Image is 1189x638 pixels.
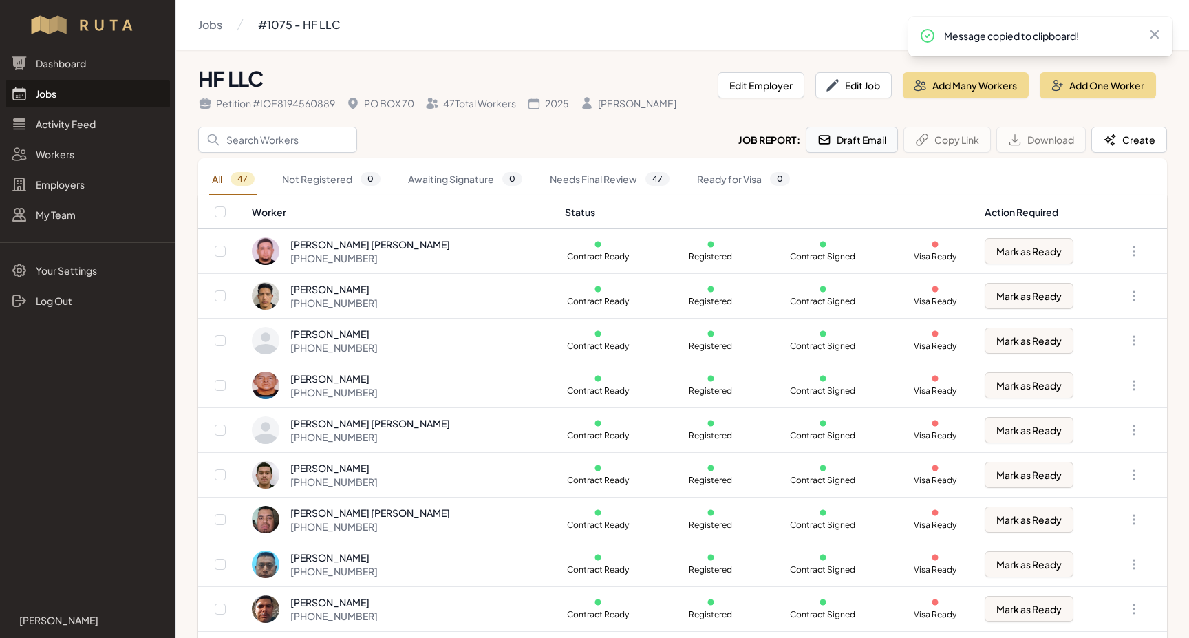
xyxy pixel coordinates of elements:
[557,195,976,229] th: Status
[770,172,790,186] span: 0
[1040,72,1156,98] button: Add One Worker
[790,475,856,486] p: Contract Signed
[290,520,450,533] div: [PHONE_NUMBER]
[425,96,516,110] div: 47 Total Workers
[6,287,170,315] a: Log Out
[790,609,856,620] p: Contract Signed
[6,50,170,77] a: Dashboard
[985,462,1073,488] button: Mark as Ready
[252,205,548,219] div: Worker
[565,296,631,307] p: Contract Ready
[290,461,378,475] div: [PERSON_NAME]
[815,72,892,98] button: Edit Job
[6,171,170,198] a: Employers
[902,296,968,307] p: Visa Ready
[985,238,1073,264] button: Mark as Ready
[903,72,1029,98] button: Add Many Workers
[976,195,1104,229] th: Action Required
[290,416,450,430] div: [PERSON_NAME] [PERSON_NAME]
[790,251,856,262] p: Contract Signed
[790,430,856,441] p: Contract Signed
[1091,127,1167,153] button: Create
[547,164,672,195] a: Needs Final Review
[985,507,1073,533] button: Mark as Ready
[6,201,170,228] a: My Team
[6,80,170,107] a: Jobs
[806,127,898,153] button: Draft Email
[902,341,968,352] p: Visa Ready
[985,551,1073,577] button: Mark as Ready
[985,283,1073,309] button: Mark as Ready
[290,609,378,623] div: [PHONE_NUMBER]
[290,506,450,520] div: [PERSON_NAME] [PERSON_NAME]
[290,564,378,578] div: [PHONE_NUMBER]
[290,296,378,310] div: [PHONE_NUMBER]
[19,613,98,627] p: [PERSON_NAME]
[902,251,968,262] p: Visa Ready
[527,96,569,110] div: 2025
[198,11,222,39] a: Jobs
[903,127,991,153] button: Copy Link
[985,372,1073,398] button: Mark as Ready
[790,385,856,396] p: Contract Signed
[198,66,707,91] h1: HF LLC
[290,327,378,341] div: [PERSON_NAME]
[290,595,378,609] div: [PERSON_NAME]
[6,257,170,284] a: Your Settings
[290,551,378,564] div: [PERSON_NAME]
[346,96,414,110] div: PO BOX 70
[565,341,631,352] p: Contract Ready
[944,29,1137,43] p: Message copied to clipboard!
[678,385,744,396] p: Registered
[231,172,255,186] span: 47
[290,237,450,251] div: [PERSON_NAME] [PERSON_NAME]
[290,251,450,265] div: [PHONE_NUMBER]
[902,430,968,441] p: Visa Ready
[678,251,744,262] p: Registered
[198,96,335,110] div: Petition # IOE8194560889
[502,172,522,186] span: 0
[985,417,1073,443] button: Mark as Ready
[565,609,631,620] p: Contract Ready
[565,564,631,575] p: Contract Ready
[290,372,378,385] div: [PERSON_NAME]
[6,140,170,168] a: Workers
[678,609,744,620] p: Registered
[645,172,670,186] span: 47
[209,164,257,195] a: All
[678,564,744,575] p: Registered
[738,133,800,147] h2: Job Report:
[565,385,631,396] p: Contract Ready
[985,328,1073,354] button: Mark as Ready
[694,164,793,195] a: Ready for Visa
[580,96,676,110] div: [PERSON_NAME]
[902,385,968,396] p: Visa Ready
[6,110,170,138] a: Activity Feed
[678,520,744,531] p: Registered
[678,475,744,486] p: Registered
[290,341,378,354] div: [PHONE_NUMBER]
[565,251,631,262] p: Contract Ready
[198,127,357,153] input: Search Workers
[902,609,968,620] p: Visa Ready
[902,520,968,531] p: Visa Ready
[405,164,525,195] a: Awaiting Signature
[565,520,631,531] p: Contract Ready
[985,596,1073,622] button: Mark as Ready
[361,172,381,186] span: 0
[290,430,450,444] div: [PHONE_NUMBER]
[290,282,378,296] div: [PERSON_NAME]
[565,475,631,486] p: Contract Ready
[790,564,856,575] p: Contract Signed
[790,520,856,531] p: Contract Signed
[565,430,631,441] p: Contract Ready
[790,341,856,352] p: Contract Signed
[678,430,744,441] p: Registered
[718,72,804,98] button: Edit Employer
[290,385,378,399] div: [PHONE_NUMBER]
[279,164,383,195] a: Not Registered
[902,564,968,575] p: Visa Ready
[678,296,744,307] p: Registered
[902,475,968,486] p: Visa Ready
[790,296,856,307] p: Contract Signed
